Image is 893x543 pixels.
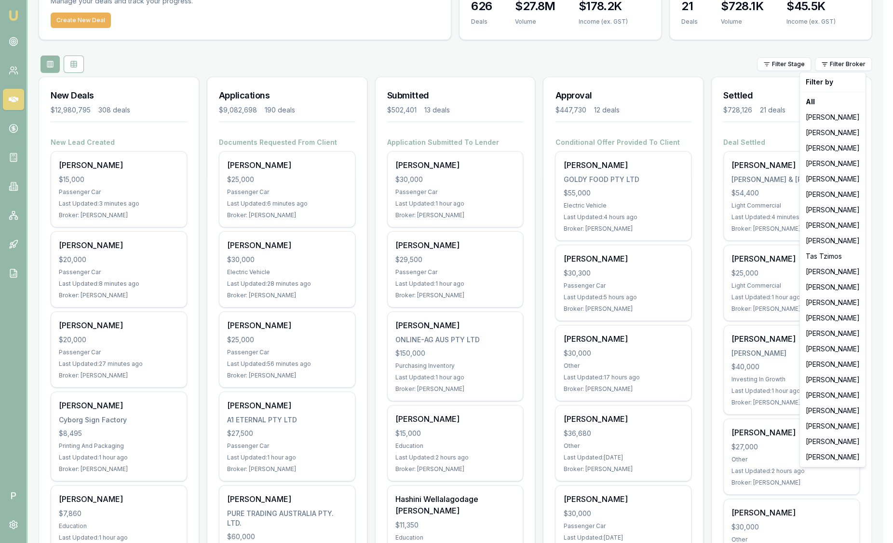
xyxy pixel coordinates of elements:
div: [PERSON_NAME] [802,388,864,403]
div: Tas Tzimos [802,249,864,264]
div: [PERSON_NAME] [802,326,864,341]
div: [PERSON_NAME] [802,341,864,357]
div: [PERSON_NAME] [802,310,864,326]
div: [PERSON_NAME] [802,418,864,434]
div: [PERSON_NAME] [802,187,864,202]
div: [PERSON_NAME] [802,233,864,249]
div: [PERSON_NAME] [802,202,864,218]
div: [PERSON_NAME] [802,372,864,388]
div: [PERSON_NAME] [802,357,864,372]
div: [PERSON_NAME] [802,434,864,449]
div: [PERSON_NAME] [802,295,864,310]
div: [PERSON_NAME] [802,218,864,233]
div: [PERSON_NAME] [802,125,864,140]
strong: All [806,97,815,107]
div: [PERSON_NAME] [802,171,864,187]
div: [PERSON_NAME] [802,279,864,295]
div: [PERSON_NAME] [802,110,864,125]
div: [PERSON_NAME] [802,403,864,418]
div: [PERSON_NAME] [802,140,864,156]
div: [PERSON_NAME] [802,156,864,171]
div: [PERSON_NAME] [802,264,864,279]
div: Filter by [802,74,864,90]
div: [PERSON_NAME] [802,449,864,465]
